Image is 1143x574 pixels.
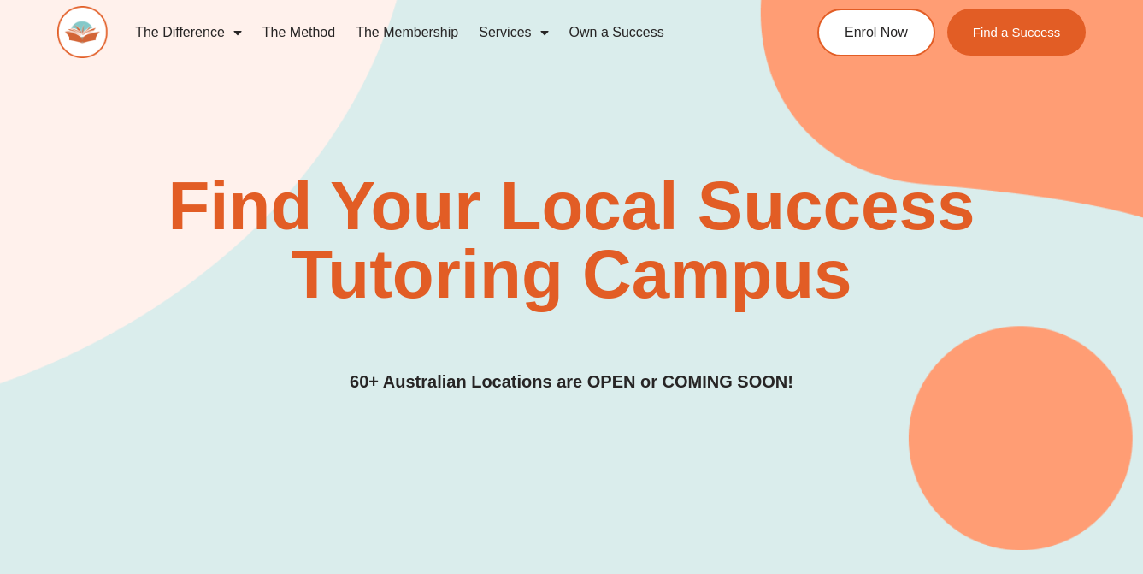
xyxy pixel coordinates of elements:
a: Own a Success [559,13,675,52]
span: Find a Success [973,26,1061,38]
a: The Membership [345,13,468,52]
nav: Menu [125,13,758,52]
a: The Difference [125,13,252,52]
h2: Find Your Local Success Tutoring Campus [165,172,978,309]
a: The Method [252,13,345,52]
a: Services [468,13,558,52]
span: Enrol Now [845,26,908,39]
h3: 60+ Australian Locations are OPEN or COMING SOON! [350,369,793,395]
a: Enrol Now [817,9,935,56]
a: Find a Success [947,9,1087,56]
